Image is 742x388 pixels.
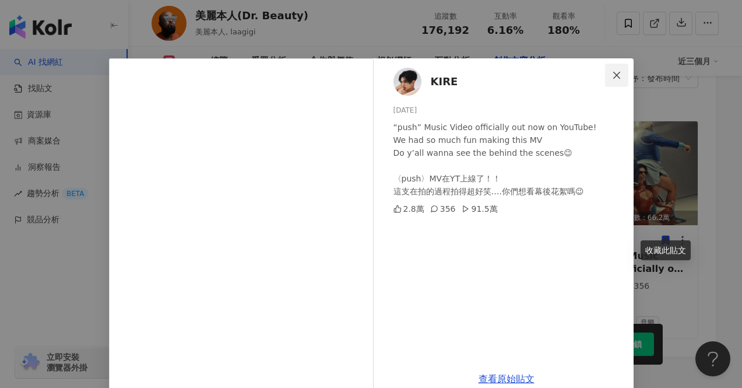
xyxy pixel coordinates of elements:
[393,68,608,96] a: KOL AvatarKIRE
[393,68,421,96] img: KOL Avatar
[393,105,624,116] div: [DATE]
[462,202,498,215] div: 91.5萬
[605,64,628,87] button: Close
[430,202,456,215] div: 356
[393,121,624,198] div: “push” Music Video officially out now on YouTube! We had so much fun making this MV Do y’all wann...
[641,240,691,260] div: 收藏此貼文
[431,74,458,90] span: KIRE
[393,202,424,215] div: 2.8萬
[479,373,534,384] a: 查看原始貼文
[612,71,621,80] span: close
